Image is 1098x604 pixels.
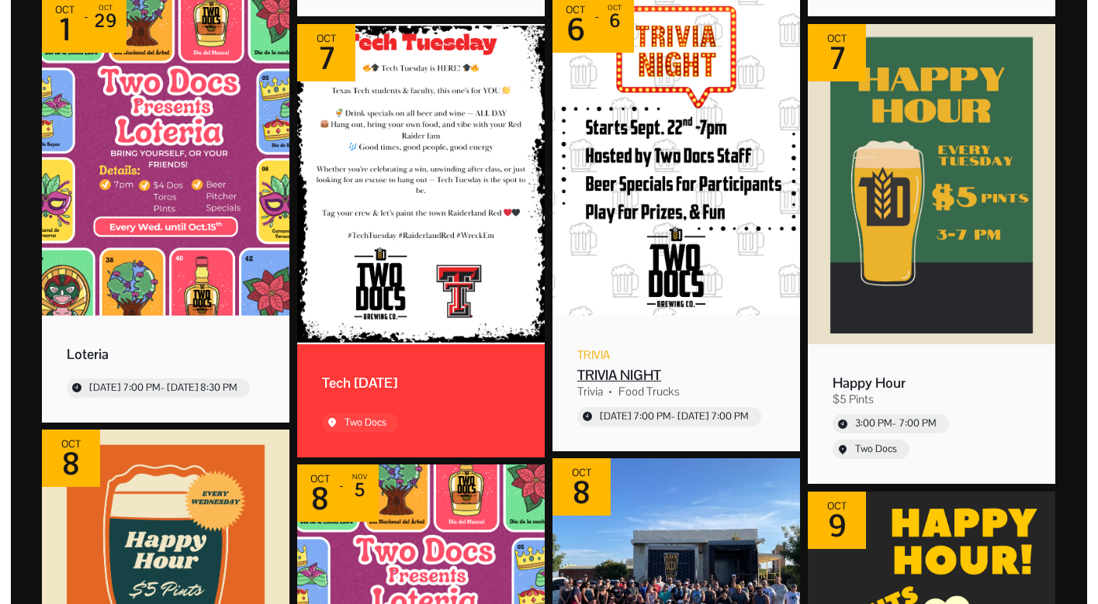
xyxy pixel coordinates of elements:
div: Oct [307,474,334,485]
div: Oct [562,5,589,16]
div: Oct [313,33,340,44]
div: Oct [568,468,595,478]
div: 5 [349,481,369,499]
div: Event: Tech Tuesday [293,20,549,461]
div: 29 [94,12,117,30]
div: Trivia [577,384,603,399]
div: 6 [562,16,589,43]
div: Event date: October 08 [552,458,611,516]
div: Event category [577,347,610,363]
div: Start time: 7:00 PM, end time: 8:30 PM [89,381,237,395]
div: Event name [577,366,775,384]
div: 9 [823,512,850,540]
div: Event name [322,374,520,392]
div: Oct [51,5,78,16]
div: Nov [349,474,369,481]
img: Picture for 'Tech Tuesday' event [297,24,545,344]
div: Event location [855,443,897,456]
div: Event dates: October 08 - November 05 [297,464,379,522]
div: 8 [307,485,334,513]
div: Event: Happy Hour [804,20,1059,488]
div: Event tags [577,384,775,399]
div: Event date: October 07 [808,24,866,81]
div: Start time: 3:00 PM, end time: 7:00 PM [855,417,937,430]
div: Event name [833,374,1030,392]
div: 1 [51,16,78,43]
div: Oct [57,439,85,450]
div: 8 [568,478,595,506]
div: Oct [604,5,625,12]
div: 8 [57,450,85,478]
div: Oct [823,33,850,44]
div: Event name [67,345,265,363]
div: Oct [94,5,117,12]
img: Picture for 'Happy Hour' event [808,24,1055,344]
div: Event location [345,416,386,430]
div: Event tags [833,392,1030,407]
div: Start time: 7:00 PM, end time: 7:00 PM [600,410,749,423]
div: Event date: October 07 [297,24,355,81]
div: Oct [823,501,850,512]
div: Event date: October 09 [808,492,866,549]
div: 7 [313,44,340,72]
div: 6 [604,12,625,30]
div: 7 [823,44,850,72]
div: Event date: October 08 [42,430,100,487]
div: $5 Pints [833,392,874,407]
div: Food Trucks [618,384,680,399]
